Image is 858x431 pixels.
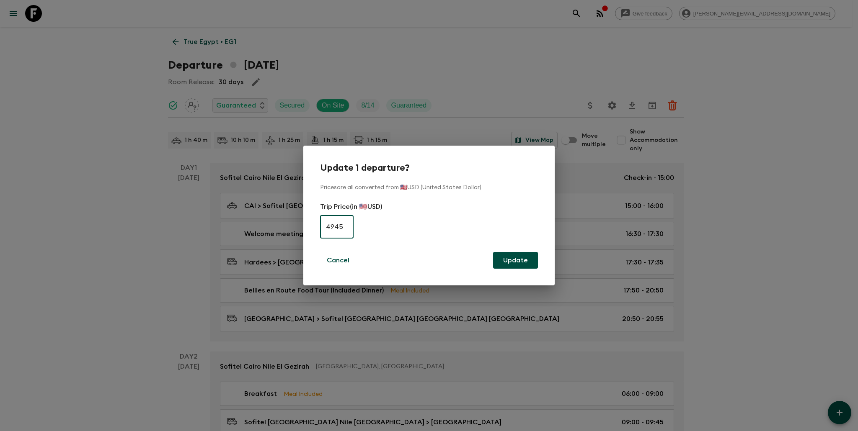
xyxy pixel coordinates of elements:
[493,252,538,269] button: Update
[320,252,356,269] button: Cancel
[320,162,538,173] h2: Update 1 departure?
[320,183,538,192] p: Prices are all converted from 🇺🇸USD (United States Dollar)
[327,255,349,265] p: Cancel
[320,202,538,212] p: Trip Price (in 🇺🇸USD)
